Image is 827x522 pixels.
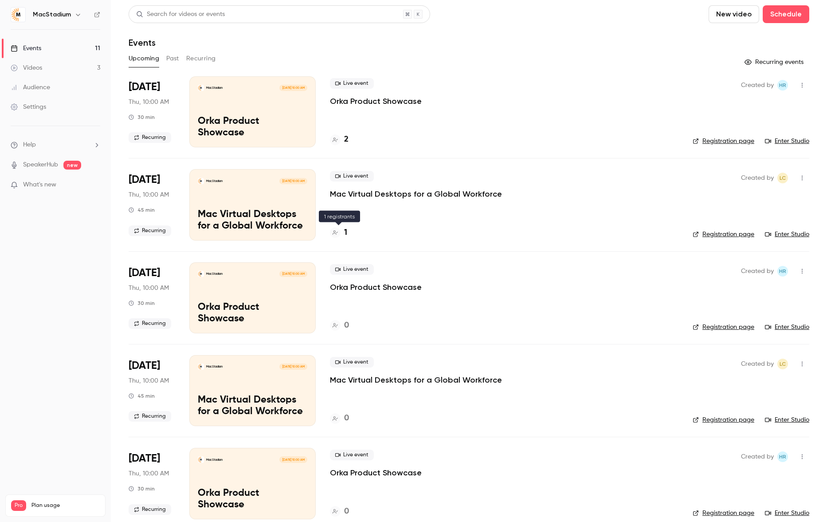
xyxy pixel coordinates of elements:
span: [DATE] 10:00 AM [279,271,307,277]
p: MacStadium [206,179,223,183]
span: Heather Robertson [777,451,788,462]
a: 0 [330,320,349,332]
span: Plan usage [31,502,100,509]
span: Thu, 10:00 AM [129,284,169,293]
span: [DATE] 10:00 AM [279,456,307,463]
a: 0 [330,506,349,518]
span: Heather Robertson [777,80,788,91]
a: Orka Product Showcase [330,282,422,293]
img: Orka Product Showcase [198,271,204,277]
span: HR [779,451,786,462]
img: MacStadium [11,8,25,22]
span: Live event [330,171,374,182]
span: [DATE] [129,359,160,373]
a: 2 [330,134,349,146]
a: Registration page [693,323,754,332]
p: Orka Product Showcase [198,302,307,325]
div: 45 min [129,392,155,399]
p: Orka Product Showcase [330,467,422,478]
p: Mac Virtual Desktops for a Global Workforce [198,209,307,232]
div: 30 min [129,485,155,492]
span: [DATE] [129,80,160,94]
span: Created by [741,451,774,462]
span: [DATE] [129,266,160,280]
img: Orka Product Showcase [198,456,204,463]
span: [DATE] 10:00 AM [279,364,307,370]
button: New video [709,5,759,23]
iframe: Noticeable Trigger [90,181,100,189]
p: MacStadium [206,458,223,462]
span: Live event [330,450,374,460]
p: Orka Product Showcase [198,488,307,511]
span: Live event [330,78,374,89]
a: Mac Virtual Desktops for a Global WorkforceMacStadium[DATE] 10:00 AMMac Virtual Desktops for a Gl... [189,169,316,240]
a: Registration page [693,230,754,239]
span: Created by [741,359,774,369]
a: Orka Product Showcase [330,96,422,107]
div: Oct 16 Thu, 9:00 AM (America/Denver) [129,355,175,426]
a: SpeakerHub [23,160,58,170]
div: 45 min [129,206,155,214]
a: Enter Studio [765,323,809,332]
span: Thu, 10:00 AM [129,190,169,199]
div: Search for videos or events [136,10,225,19]
span: [DATE] 10:00 AM [279,178,307,184]
span: Lauren Cabana [777,359,788,369]
button: Schedule [763,5,809,23]
img: Mac Virtual Desktops for a Global Workforce [198,178,204,184]
button: Upcoming [129,51,159,66]
a: 0 [330,412,349,424]
span: Pro [11,500,26,511]
div: 30 min [129,300,155,307]
span: Created by [741,80,774,91]
a: Registration page [693,415,754,424]
div: Audience [11,83,50,92]
a: Mac Virtual Desktops for a Global Workforce [330,189,502,199]
a: Enter Studio [765,415,809,424]
span: Help [23,140,36,150]
a: Enter Studio [765,137,809,146]
p: Mac Virtual Desktops for a Global Workforce [198,395,307,418]
img: Mac Virtual Desktops for a Global Workforce [198,364,204,370]
h6: MacStadium [33,10,71,19]
li: help-dropdown-opener [11,140,100,150]
span: Thu, 10:00 AM [129,376,169,385]
span: Recurring [129,504,171,515]
button: Past [166,51,179,66]
p: Orka Product Showcase [198,116,307,139]
a: Enter Studio [765,230,809,239]
h4: 1 [344,227,347,239]
div: 30 min [129,114,155,121]
span: Created by [741,173,774,183]
span: Recurring [129,318,171,329]
a: 1 [330,227,347,239]
span: HR [779,266,786,277]
span: Created by [741,266,774,277]
h4: 0 [344,412,349,424]
a: Orka Product ShowcaseMacStadium[DATE] 10:00 AMOrka Product Showcase [189,76,316,147]
span: Lauren Cabana [777,173,788,183]
p: MacStadium [206,86,223,90]
span: [DATE] [129,451,160,466]
span: Recurring [129,225,171,236]
div: Videos [11,63,42,72]
h4: 2 [344,134,349,146]
span: [DATE] [129,173,160,187]
p: MacStadium [206,272,223,276]
span: Heather Robertson [777,266,788,277]
a: Registration page [693,509,754,518]
div: Oct 23 Thu, 11:00 AM (America/New York) [129,448,175,519]
span: Live event [330,264,374,275]
span: Recurring [129,411,171,422]
a: Mac Virtual Desktops for a Global WorkforceMacStadium[DATE] 10:00 AMMac Virtual Desktops for a Gl... [189,355,316,426]
span: HR [779,80,786,91]
p: MacStadium [206,364,223,369]
h4: 0 [344,320,349,332]
h4: 0 [344,506,349,518]
div: Events [11,44,41,53]
p: Mac Virtual Desktops for a Global Workforce [330,375,502,385]
span: [DATE] 10:00 AM [279,85,307,91]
